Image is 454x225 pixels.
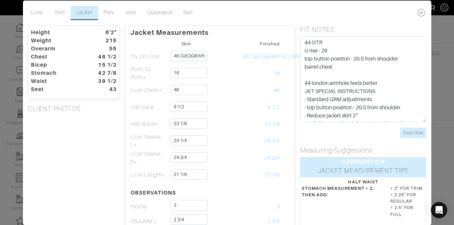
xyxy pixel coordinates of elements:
dt: Bicep [26,61,90,69]
td: Incline [130,199,168,214]
div: JACKET MEASUREMENT TIPS [300,166,426,177]
h5: CLIENT PHOTOS [28,104,120,112]
dt: 46 1/2 [90,52,122,61]
span: 24 3/4 [264,155,280,161]
dt: Seat [26,85,90,93]
dt: 55 [90,44,122,52]
span: 19 [274,70,280,76]
td: Coat Length* [130,166,168,183]
dt: 43 [90,85,122,93]
input: Save Note [400,127,426,138]
div: GARMENTIER [300,157,426,166]
dt: 6'2" [90,28,122,36]
dt: Stomach [26,69,90,77]
a: Vest [120,5,142,20]
span: 24 1/4 [264,138,280,144]
dt: Chest [26,52,90,61]
h5: Measuring Suggestions [300,146,426,154]
span: 9 1/2 [268,104,280,110]
textarea: 44 OTR U rise - 29 top button posiiton - 20.5 from shoulder barrel chest 44 london armhole feels ... [300,36,426,122]
dt: Overarm [26,44,90,52]
span: 23 1/8 [264,121,280,127]
p: Jacket Measurements [130,25,290,36]
small: Skin [181,41,191,46]
a: Outerwear [142,5,178,20]
span: 46 [274,87,280,93]
a: Belt [178,5,199,20]
a: Core [25,5,48,20]
span: 46 [GEOGRAPHIC_DATA] [243,53,307,59]
a: Pant [98,5,120,20]
td: Coat Sleeve R* [130,149,168,166]
dt: STOMACH MEASUREMENT ÷ 2, THEN ADD: [297,185,385,220]
dd: + 2" FOR TRIM + 2.25" FOR REGULAR + 2.5" FOR FULL [385,185,430,217]
td: Try On Coat [130,48,168,65]
span: 31 1/8 [264,172,280,178]
td: Point To Point* [130,65,168,82]
span: 3 [277,204,280,210]
dt: Height [26,28,90,36]
dt: 215 [90,36,122,44]
a: Jacket [71,5,98,20]
dt: Weight [26,36,90,44]
h5: FIT NOTES [300,25,426,33]
dt: 39 1/2 [90,77,122,85]
dt: Waist [26,77,90,85]
a: Shirt [48,5,71,20]
dt: 15 1/2 [90,61,122,69]
td: Half Waist* [130,115,168,132]
div: Open Intercom Messenger [431,202,447,218]
small: Finished [260,41,280,46]
td: Coat Sleeve L* [130,132,168,149]
span: 2 3/4 [268,218,280,224]
th: OBSERVATIONS [130,183,168,199]
div: HALF WAIST [302,178,425,185]
td: Half Back [130,98,168,115]
td: Coat Chest* [130,82,168,98]
dt: 42 7/8 [90,69,122,77]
